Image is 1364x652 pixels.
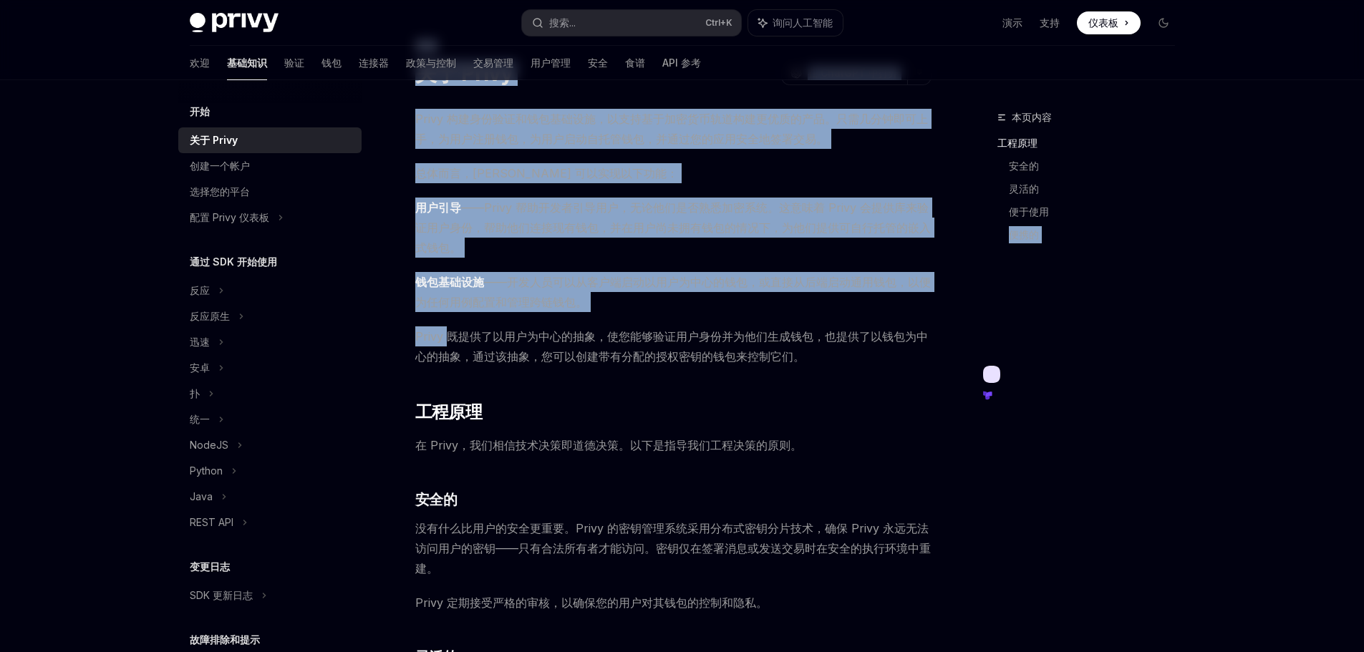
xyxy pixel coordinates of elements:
[190,211,269,223] font: 配置 Privy 仪表板
[1077,11,1141,34] a: 仪表板
[190,439,228,451] font: NodeJS
[662,46,701,80] a: API 参考
[227,57,267,69] font: 基础知识
[1040,16,1060,29] font: 支持
[1009,200,1186,223] a: 便于使用
[1009,228,1039,240] font: 便携的
[190,387,200,399] font: 扑
[321,46,342,80] a: 钱包
[190,185,250,198] font: 选择您的平台
[473,57,513,69] font: 交易管理
[1040,16,1060,30] a: 支持
[1002,16,1022,30] a: 演示
[625,57,645,69] font: 食谱
[415,402,483,422] font: 工程原理
[415,438,802,452] font: 在 Privy，我们相信技术决策即道德决策。以下是指导我们工程决策的原则。
[190,464,223,477] font: Python
[549,16,576,29] font: 搜索...
[473,46,513,80] a: 交易管理
[1009,223,1186,246] a: 便携的
[190,560,230,573] font: 变更日志
[178,179,362,205] a: 选择您的平台
[190,105,210,117] font: 开始
[1009,183,1039,195] font: 灵活的
[531,46,571,80] a: 用户管理
[625,46,645,80] a: 食谱
[190,490,213,502] font: Java
[415,200,931,255] font: ——Privy 帮助开发者引导用户，无论他们是否熟悉加密系统。这意味着 Privy 会提供库来验证用户身份，帮助他们连接现有钱包，并在用户尚未拥有钱包的情况下，为他们提供可自行托管的嵌入式钱包。
[1002,16,1022,29] font: 演示
[1009,177,1186,200] a: 灵活的
[1009,155,1186,177] a: 安全的
[415,275,484,289] font: 钱包基础设施
[1009,160,1039,172] font: 安全的
[588,46,608,80] a: 安全
[359,46,389,80] a: 连接器
[662,57,701,69] font: API 参考
[415,491,458,508] font: 安全的
[415,521,931,575] font: 没有什么比用户的安全更重要。Privy 的密钥管理系统采用分布式密钥分片技术，确保 Privy 永远无法访问用户的密钥——只有合法所有者才能访问。密钥仅在签署消息或发送交易时在安全的执行环境中重建。
[522,10,741,36] button: 搜索...Ctrl+K
[190,361,210,374] font: 安卓
[406,57,456,69] font: 政策与控制
[284,46,304,80] a: 验证
[720,17,732,28] font: +K
[997,137,1037,149] font: 工程原理
[227,46,267,80] a: 基础知识
[284,57,304,69] font: 验证
[190,160,250,172] font: 创建一个帐户
[190,589,253,601] font: SDK 更新日志
[190,13,279,33] img: 深色标志
[1088,16,1118,29] font: 仪表板
[705,17,720,28] font: Ctrl
[190,57,210,69] font: 欢迎
[190,413,210,425] font: 统一
[190,336,210,348] font: 迅速
[1012,111,1052,123] font: 本页内容
[178,127,362,153] a: 关于 Privy
[415,275,931,309] font: ——开发人员可以从客户端启动以用户为中心的钱包，或直接从后端启动通用钱包，以便为任何用例配置和管理跨链钱包。
[178,153,362,179] a: 创建一个帐户
[415,200,461,215] font: 用户引导
[415,595,768,610] font: Privy 定期接受严格的审核，以确保您的用户对其钱包的控制和隐私。
[190,134,238,146] font: 关于 Privy
[531,57,571,69] font: 用户管理
[321,57,342,69] font: 钱包
[415,329,928,364] font: Privy 既提供了以用户为中心的抽象，使您能够验证用户身份并为他们生成钱包，也提供了以钱包为中心的抽象，通过该抽象，您可以创建带有分配的授权密钥的钱包来控制它们。
[190,46,210,80] a: 欢迎
[415,112,928,146] font: Privy 构建身份验证和钱包基础设施，以支持基于加密货币轨道构建更优质的产品。只需几分钟即可上手，为用户注册钱包，为用户启动自托管钱包，并通过您的应用安全地签署交易。
[190,310,230,322] font: 反应原生
[588,57,608,69] font: 安全
[190,633,260,646] font: 故障排除和提示
[1009,205,1049,218] font: 便于使用
[415,166,678,180] font: 总体而言，[PERSON_NAME] 可以实现以下功能：
[190,284,210,296] font: 反应
[190,256,277,268] font: 通过 SDK 开始使用
[406,46,456,80] a: 政策与控制
[997,132,1186,155] a: 工程原理
[359,57,389,69] font: 连接器
[748,10,843,36] button: 询问人工智能
[1152,11,1175,34] button: 切换暗模式
[190,516,233,528] font: REST API
[773,16,833,29] font: 询问人工智能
